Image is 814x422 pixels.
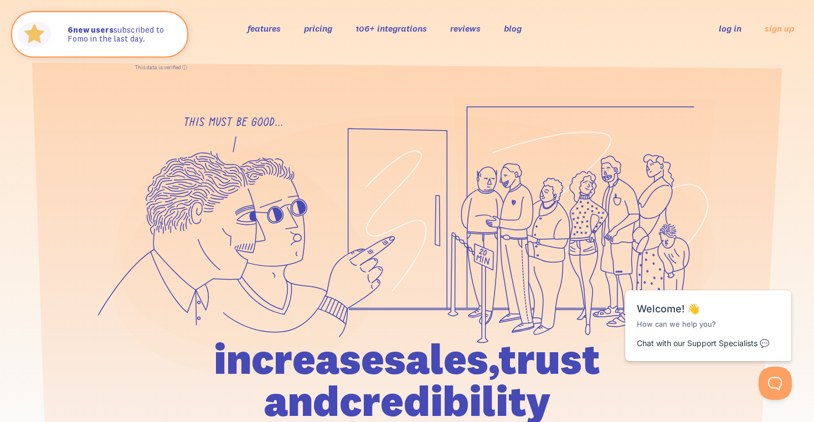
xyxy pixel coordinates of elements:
a: reviews [450,23,481,34]
iframe: Help Scout Beacon - Messages and Notifications [620,263,798,367]
a: log in [719,23,741,34]
a: pricing [304,23,332,34]
iframe: Help Scout Beacon - Open [759,367,792,400]
h1: increase sales, trust and credibility [151,338,663,422]
a: blog [504,23,522,34]
a: This data is verified ⓘ [135,64,187,70]
a: 106+ integrations [356,23,427,34]
a: sign up [765,23,794,34]
a: features [248,23,281,34]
